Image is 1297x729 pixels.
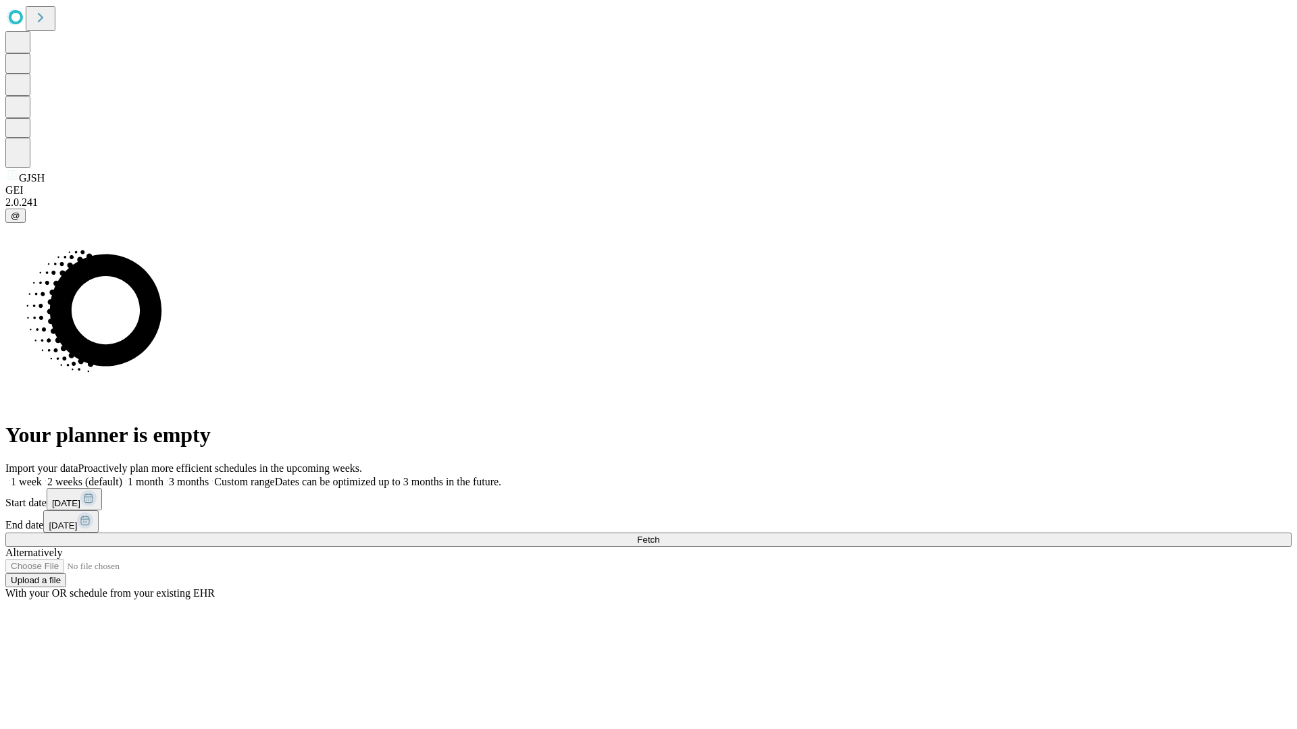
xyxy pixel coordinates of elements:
button: [DATE] [47,488,102,510]
span: @ [11,211,20,221]
span: With your OR schedule from your existing EHR [5,587,215,599]
span: Alternatively [5,547,62,558]
div: GEI [5,184,1292,196]
button: Upload a file [5,573,66,587]
span: 1 month [128,476,163,487]
h1: Your planner is empty [5,423,1292,448]
span: GJSH [19,172,45,184]
button: @ [5,209,26,223]
span: Fetch [637,535,659,545]
span: 1 week [11,476,42,487]
span: [DATE] [52,498,80,508]
span: Proactively plan more efficient schedules in the upcoming weeks. [78,462,362,474]
div: Start date [5,488,1292,510]
span: Custom range [214,476,274,487]
span: Import your data [5,462,78,474]
div: End date [5,510,1292,533]
button: Fetch [5,533,1292,547]
span: 3 months [169,476,209,487]
span: [DATE] [49,520,77,531]
button: [DATE] [43,510,99,533]
span: Dates can be optimized up to 3 months in the future. [275,476,501,487]
span: 2 weeks (default) [47,476,122,487]
div: 2.0.241 [5,196,1292,209]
